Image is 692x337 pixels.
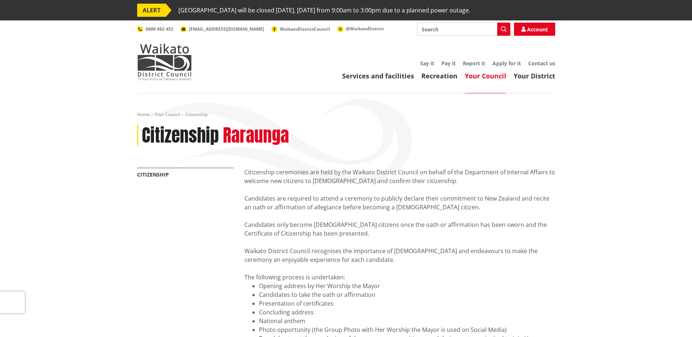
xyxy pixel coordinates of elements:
[514,23,555,36] a: Account
[185,111,208,117] span: Citizenship
[346,26,384,32] span: @WaikatoDistrict
[259,325,555,334] li: Photo opportunity (the Group Photo with Her Worship the Mayor is used on Social Media)
[181,26,264,32] a: [EMAIL_ADDRESS][DOMAIN_NAME]
[155,111,180,117] a: Your Council
[137,111,150,117] a: Home
[514,71,555,80] a: Your District
[137,171,169,178] a: Citizenship
[528,60,555,67] a: Contact us
[244,273,345,281] span: The following process is undertaken:
[259,308,555,317] li: Concluding address
[465,71,506,80] a: Your Council
[259,299,555,308] li: Presentation of certificates
[146,26,173,32] span: 0800 492 452
[244,247,538,264] span: Waikato District Council recognises the importance of [DEMOGRAPHIC_DATA] and endeavours to make t...
[337,26,384,32] a: @WaikatoDistrict
[259,282,555,290] li: Opening address by Her Worship the Mayor
[223,125,289,146] h2: Raraunga
[463,60,485,67] a: Report it
[342,71,414,80] a: Services and facilities
[137,44,192,80] img: Waikato District Council - Te Kaunihera aa Takiwaa o Waikato
[178,4,470,17] span: [GEOGRAPHIC_DATA] will be closed [DATE], [DATE] from 9:00am to 3:00pm due to a planned power outage.
[259,290,555,299] li: Candidates to take the oath or affirmation
[137,26,173,32] a: 0800 492 452
[189,26,264,32] span: [EMAIL_ADDRESS][DOMAIN_NAME]
[259,317,555,325] li: National anthem
[492,60,521,67] a: Apply for it
[142,125,219,146] h1: Citizenship
[417,23,510,36] input: Search input
[421,71,457,80] a: Recreation
[271,26,330,32] a: WaikatoDistrictCouncil
[420,60,434,67] a: Say it
[137,112,555,118] nav: breadcrumb
[280,26,330,32] span: WaikatoDistrictCouncil
[137,4,166,17] span: ALERT
[441,60,456,67] a: Pay it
